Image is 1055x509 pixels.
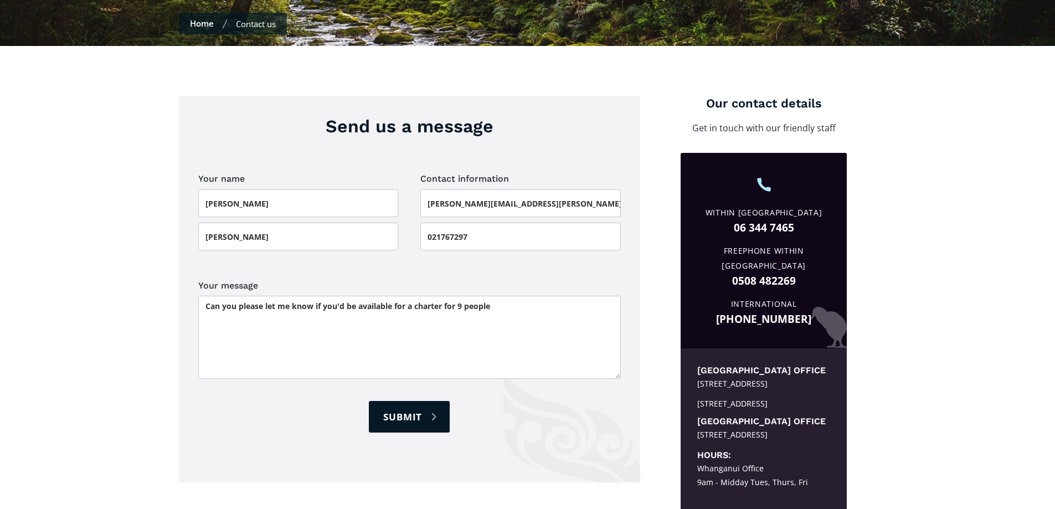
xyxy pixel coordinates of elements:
[697,428,830,441] div: [STREET_ADDRESS]
[697,450,830,461] h5: Hours:
[198,189,399,217] input: First name
[681,120,847,136] p: Get in touch with our friendly staff
[697,416,830,428] h5: [GEOGRAPHIC_DATA] office
[420,189,621,217] input: Email
[697,461,830,490] div: Whanganui Office 9am - Midday Tues, Thurs, Fri
[689,297,838,312] div: International
[198,171,245,187] legend: Your name
[697,377,830,390] div: [STREET_ADDRESS]
[697,365,830,377] h5: [GEOGRAPHIC_DATA] office
[198,171,621,455] form: Contact page
[681,96,847,112] h4: Our contact details
[369,401,450,433] input: Submit
[689,220,838,235] a: 06 344 7465
[689,274,838,289] a: 0508 482269
[198,115,621,137] h3: Send us a message
[236,18,276,29] div: Contact us
[689,312,838,327] a: [PHONE_NUMBER]
[179,13,287,34] nav: Breadcrumbs
[198,278,621,293] label: Your message
[689,205,838,220] div: Within [GEOGRAPHIC_DATA]
[198,223,399,250] input: Last name
[689,244,838,274] div: Freephone Within [GEOGRAPHIC_DATA]
[697,397,830,410] div: [STREET_ADDRESS]
[420,223,621,250] input: Phone
[420,171,509,187] legend: Contact information
[190,18,214,29] a: Home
